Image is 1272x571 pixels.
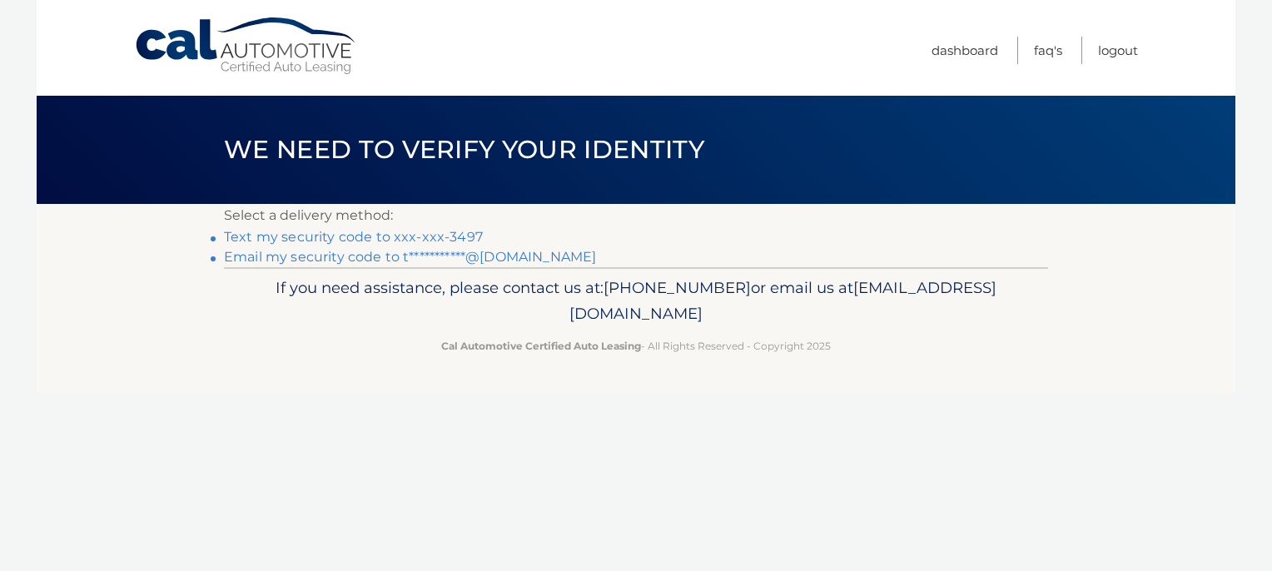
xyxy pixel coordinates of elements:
a: Dashboard [932,37,998,64]
a: FAQ's [1034,37,1062,64]
span: [PHONE_NUMBER] [604,278,751,297]
a: Text my security code to xxx-xxx-3497 [224,229,483,245]
p: Select a delivery method: [224,204,1048,227]
a: Cal Automotive [134,17,359,76]
a: Logout [1098,37,1138,64]
span: We need to verify your identity [224,134,704,165]
p: - All Rights Reserved - Copyright 2025 [235,337,1037,355]
strong: Cal Automotive Certified Auto Leasing [441,340,641,352]
p: If you need assistance, please contact us at: or email us at [235,275,1037,328]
